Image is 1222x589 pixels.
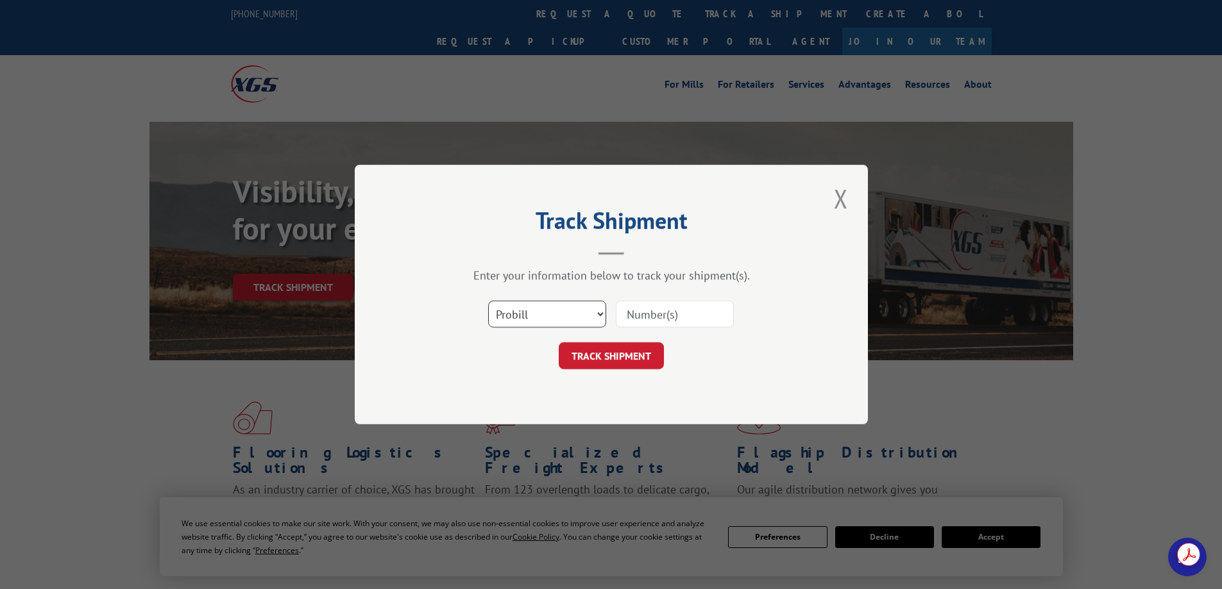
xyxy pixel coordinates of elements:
[1168,538,1207,576] a: Open chat
[559,342,664,369] button: TRACK SHIPMENT
[830,181,852,216] button: Close modal
[616,301,734,328] input: Number(s)
[419,268,804,283] div: Enter your information below to track your shipment(s).
[419,212,804,236] h2: Track Shipment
